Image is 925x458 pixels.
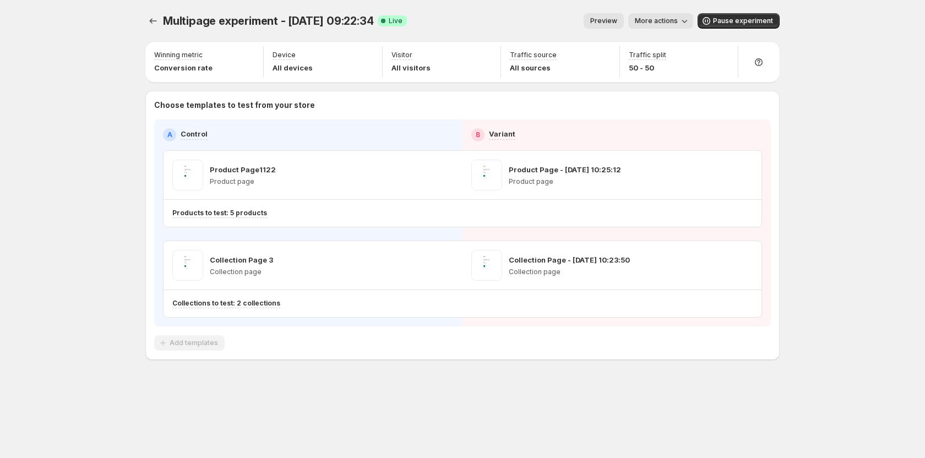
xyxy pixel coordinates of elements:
p: Products to test: 5 products [172,209,267,217]
p: 50 - 50 [629,62,666,73]
p: Visitor [391,51,412,59]
p: Winning metric [154,51,203,59]
p: All sources [510,62,557,73]
span: Multipage experiment - [DATE] 09:22:34 [163,14,373,28]
p: Product page [509,177,621,186]
img: Collection Page 3 [172,250,203,281]
button: Preview [584,13,624,29]
p: Variant [489,128,515,139]
p: Product Page - [DATE] 10:25:12 [509,164,621,175]
p: Collection page [210,268,273,276]
p: Traffic split [629,51,666,59]
img: Product Page - Jun 9, 10:25:12 [471,160,502,190]
h2: A [167,130,172,139]
p: Collection page [509,268,630,276]
p: Traffic source [510,51,557,59]
p: Collection Page 3 [210,254,273,265]
button: Pause experiment [698,13,780,29]
p: All devices [273,62,313,73]
p: Collections to test: 2 collections [172,299,280,308]
h2: B [476,130,480,139]
span: Preview [590,17,617,25]
span: Live [389,17,402,25]
p: Device [273,51,296,59]
img: Collection Page - Jun 9, 10:23:50 [471,250,502,281]
span: More actions [635,17,678,25]
p: Collection Page - [DATE] 10:23:50 [509,254,630,265]
p: All visitors [391,62,431,73]
button: More actions [628,13,693,29]
span: Pause experiment [713,17,773,25]
p: Control [181,128,208,139]
button: Experiments [145,13,161,29]
p: Product page [210,177,276,186]
p: Conversion rate [154,62,213,73]
p: Product Page1122 [210,164,276,175]
p: Choose templates to test from your store [154,100,771,111]
img: Product Page1122 [172,160,203,190]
